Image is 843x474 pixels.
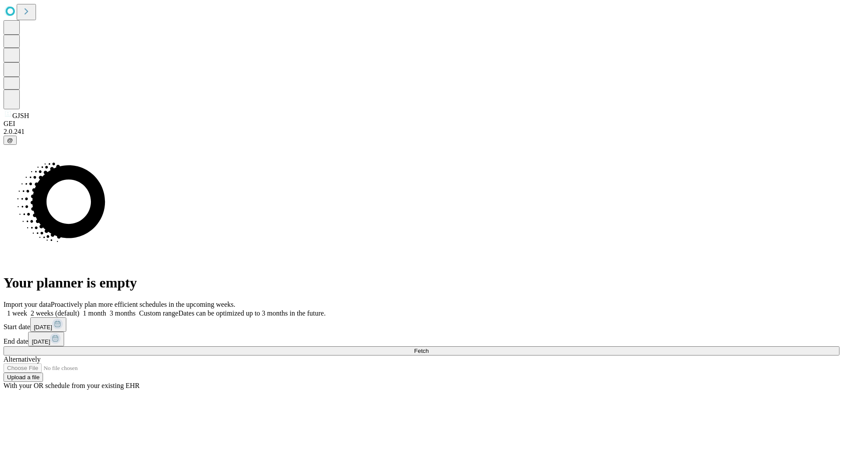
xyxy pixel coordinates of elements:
button: [DATE] [30,317,66,332]
span: Custom range [139,309,178,317]
div: Start date [4,317,839,332]
h1: Your planner is empty [4,275,839,291]
span: [DATE] [32,338,50,345]
span: 1 month [83,309,106,317]
span: 3 months [110,309,136,317]
span: With your OR schedule from your existing EHR [4,382,140,389]
span: Proactively plan more efficient schedules in the upcoming weeks. [51,301,235,308]
div: End date [4,332,839,346]
span: Dates can be optimized up to 3 months in the future. [178,309,325,317]
button: Fetch [4,346,839,355]
div: 2.0.241 [4,128,839,136]
span: Alternatively [4,355,40,363]
button: [DATE] [28,332,64,346]
button: Upload a file [4,373,43,382]
div: GEI [4,120,839,128]
span: Fetch [414,348,429,354]
span: 2 weeks (default) [31,309,79,317]
button: @ [4,136,17,145]
span: GJSH [12,112,29,119]
span: @ [7,137,13,144]
span: 1 week [7,309,27,317]
span: Import your data [4,301,51,308]
span: [DATE] [34,324,52,330]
